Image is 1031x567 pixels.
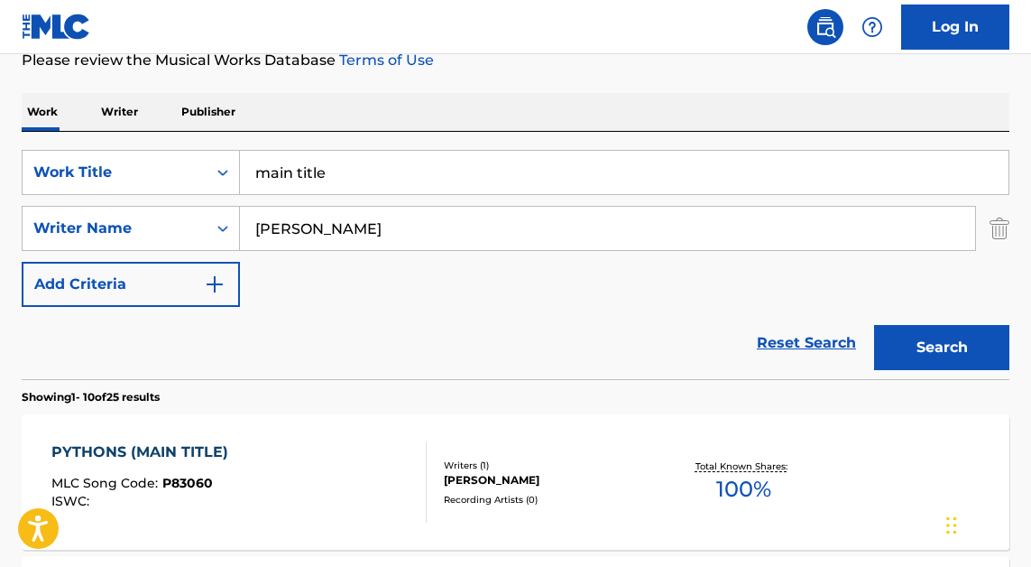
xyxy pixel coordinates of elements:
div: Recording Artists ( 0 ) [444,493,661,507]
a: Terms of Use [336,51,434,69]
img: MLC Logo [22,14,91,40]
iframe: Chat Widget [941,480,1031,567]
p: Showing 1 - 10 of 25 results [22,389,160,405]
a: Public Search [807,9,843,45]
div: Writers ( 1 ) [444,459,661,472]
div: Writer Name [33,218,196,239]
p: Total Known Shares: [695,460,792,473]
div: PYTHONS (MAIN TITLE) [51,442,237,463]
img: Delete Criterion [990,206,1009,251]
button: Search [874,325,1009,370]
div: Drag [946,498,957,553]
div: [PERSON_NAME] [444,472,661,488]
span: ISWC : [51,493,94,509]
p: Please review the Musical Works Database [22,50,1009,71]
span: MLC Song Code : [51,475,162,491]
button: Add Criteria [22,262,240,307]
a: PYTHONS (MAIN TITLE)MLC Song Code:P83060ISWC:Writers (1)[PERSON_NAME]Recording Artists (0)Total K... [22,414,1009,550]
p: Writer [96,93,143,131]
p: Work [22,93,63,131]
form: Search Form [22,150,1009,379]
a: Reset Search [748,323,865,363]
div: Work Title [33,162,196,183]
span: P83060 [162,475,213,491]
a: Log In [901,5,1009,50]
img: 9d2ae6d4665cec9f34b9.svg [204,274,226,295]
div: Help [854,9,890,45]
img: search [815,16,836,38]
img: help [861,16,883,38]
p: Publisher [176,93,241,131]
span: 100 % [716,473,771,506]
